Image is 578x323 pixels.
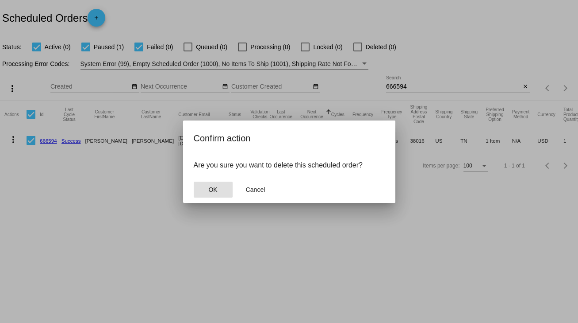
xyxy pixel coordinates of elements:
p: Are you sure you want to delete this scheduled order? [194,161,385,169]
span: Cancel [246,186,265,193]
h2: Confirm action [194,131,385,145]
button: Close dialog [194,182,233,198]
button: Close dialog [236,182,275,198]
span: OK [208,186,217,193]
